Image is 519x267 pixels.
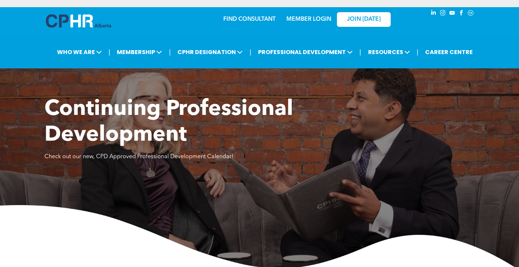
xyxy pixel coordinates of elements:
[109,45,110,59] li: |
[448,9,456,19] a: youtube
[286,16,331,22] a: MEMBER LOGIN
[417,45,419,59] li: |
[439,9,447,19] a: instagram
[115,45,164,59] span: MEMBERSHIP
[457,9,465,19] a: facebook
[44,99,293,146] span: Continuing Professional Development
[175,45,245,59] span: CPHR DESIGNATION
[169,45,171,59] li: |
[256,45,355,59] span: PROFESSIONAL DEVELOPMENT
[223,16,276,22] a: FIND CONSULTANT
[46,14,111,28] img: A blue and white logo for cp alberta
[337,12,391,27] a: JOIN [DATE]
[366,45,412,59] span: RESOURCES
[249,45,251,59] li: |
[55,45,104,59] span: WHO WE ARE
[347,16,381,23] span: JOIN [DATE]
[423,45,475,59] a: CAREER CENTRE
[44,154,233,160] span: Check out our new, CPD Approved Professional Development Calendar!
[467,9,475,19] a: Social network
[360,45,361,59] li: |
[429,9,437,19] a: linkedin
